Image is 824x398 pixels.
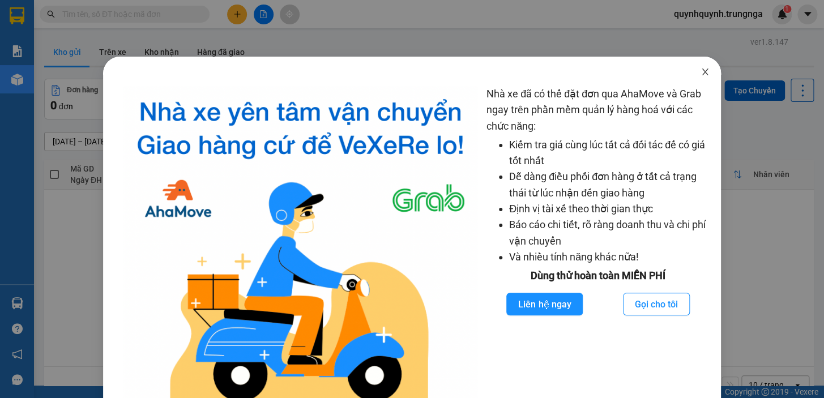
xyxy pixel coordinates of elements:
li: Báo cáo chi tiết, rõ ràng doanh thu và chi phí vận chuyển [509,217,710,249]
li: Kiểm tra giá cùng lúc tất cả đối tác để có giá tốt nhất [509,137,710,169]
button: Liên hệ ngay [506,293,583,315]
button: Gọi cho tôi [623,293,690,315]
button: Close [689,57,721,88]
div: Dùng thử hoàn toàn MIỄN PHÍ [486,268,710,284]
li: Dễ dàng điều phối đơn hàng ở tất cả trạng thái từ lúc nhận đến giao hàng [509,169,710,201]
span: close [701,67,710,76]
li: Và nhiều tính năng khác nữa! [509,249,710,265]
span: Gọi cho tôi [635,297,678,311]
span: Liên hệ ngay [518,297,571,311]
li: Định vị tài xế theo thời gian thực [509,201,710,217]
